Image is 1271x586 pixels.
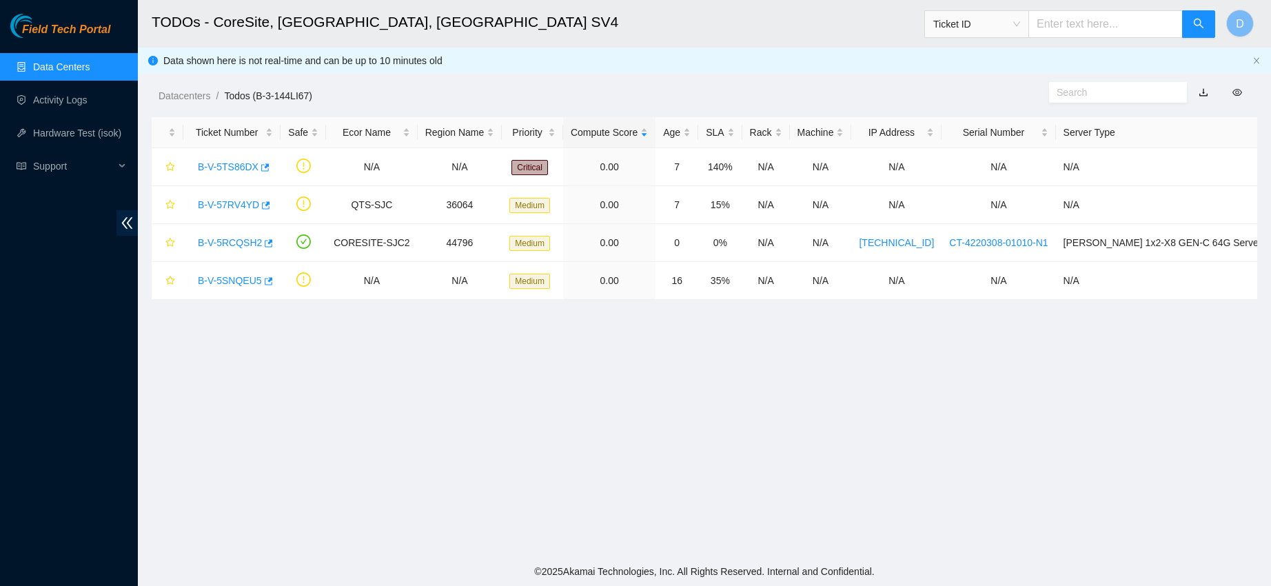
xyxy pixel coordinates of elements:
[1057,85,1168,100] input: Search
[296,159,311,173] span: exclamation-circle
[224,90,312,101] a: Todos (B-3-144LI67)
[418,262,502,300] td: N/A
[159,156,176,178] button: star
[418,186,502,224] td: 36064
[655,262,698,300] td: 16
[655,148,698,186] td: 7
[563,224,655,262] td: 0.00
[198,237,262,248] a: B-V-5RCQSH2
[655,224,698,262] td: 0
[116,210,138,236] span: double-left
[216,90,218,101] span: /
[165,276,175,287] span: star
[326,148,417,186] td: N/A
[698,262,742,300] td: 35%
[33,61,90,72] a: Data Centers
[698,224,742,262] td: 0%
[563,262,655,300] td: 0.00
[326,262,417,300] td: N/A
[1188,81,1219,103] button: download
[33,152,114,180] span: Support
[1226,10,1254,37] button: D
[742,186,790,224] td: N/A
[326,186,417,224] td: QTS-SJC
[942,186,1055,224] td: N/A
[1252,57,1261,65] button: close
[159,90,210,101] a: Datacenters
[742,224,790,262] td: N/A
[33,94,88,105] a: Activity Logs
[859,237,934,248] a: [TECHNICAL_ID]
[742,148,790,186] td: N/A
[1232,88,1242,97] span: eye
[1236,15,1244,32] span: D
[698,186,742,224] td: 15%
[159,270,176,292] button: star
[22,23,110,37] span: Field Tech Portal
[790,224,852,262] td: N/A
[563,148,655,186] td: 0.00
[10,25,110,43] a: Akamai TechnologiesField Tech Portal
[509,274,550,289] span: Medium
[655,186,698,224] td: 7
[165,200,175,211] span: star
[418,224,502,262] td: 44796
[165,238,175,249] span: star
[198,199,259,210] a: B-V-57RV4YD
[296,196,311,211] span: exclamation-circle
[198,275,262,286] a: B-V-5SNQEU5
[942,148,1055,186] td: N/A
[1199,87,1208,98] a: download
[10,14,70,38] img: Akamai Technologies
[198,161,258,172] a: B-V-5TS86DX
[698,148,742,186] td: 140%
[159,232,176,254] button: star
[511,160,548,175] span: Critical
[790,262,852,300] td: N/A
[33,128,121,139] a: Hardware Test (isok)
[509,198,550,213] span: Medium
[949,237,1048,248] a: CT-4220308-01010-N1
[1193,18,1204,31] span: search
[933,14,1020,34] span: Ticket ID
[326,224,417,262] td: CORESITE-SJC2
[296,234,311,249] span: check-circle
[742,262,790,300] td: N/A
[1028,10,1183,38] input: Enter text here...
[418,148,502,186] td: N/A
[296,272,311,287] span: exclamation-circle
[851,186,942,224] td: N/A
[159,194,176,216] button: star
[165,162,175,173] span: star
[1182,10,1215,38] button: search
[509,236,550,251] span: Medium
[138,557,1271,586] footer: © 2025 Akamai Technologies, Inc. All Rights Reserved. Internal and Confidential.
[851,148,942,186] td: N/A
[790,148,852,186] td: N/A
[942,262,1055,300] td: N/A
[790,186,852,224] td: N/A
[563,186,655,224] td: 0.00
[17,161,26,171] span: read
[851,262,942,300] td: N/A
